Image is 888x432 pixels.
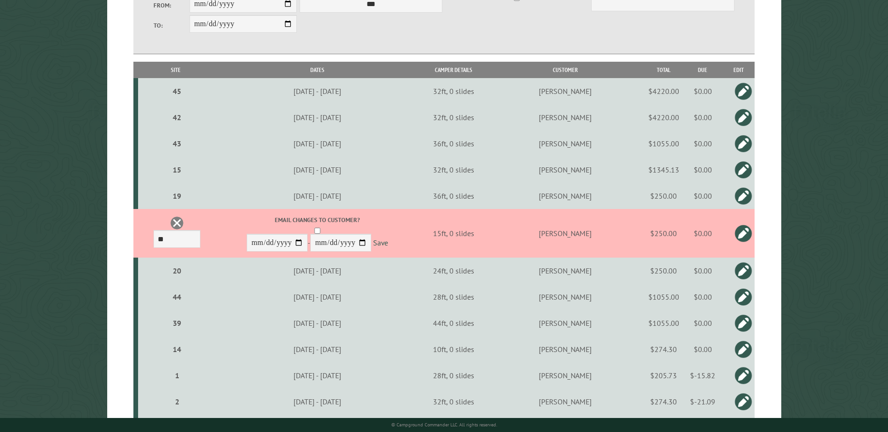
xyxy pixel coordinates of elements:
td: [PERSON_NAME] [485,104,645,130]
td: $274.30 [645,389,683,415]
div: [DATE] - [DATE] [215,266,420,275]
td: [PERSON_NAME] [485,336,645,362]
td: $0.00 [683,157,723,183]
td: 28ft, 0 slides [422,362,485,389]
td: [PERSON_NAME] [485,130,645,157]
div: [DATE] - [DATE] [215,165,420,174]
div: 15 [142,165,212,174]
td: $1055.00 [645,284,683,310]
td: 32ft, 0 slides [422,389,485,415]
div: - [215,216,420,253]
th: Dates [213,62,422,78]
td: $4220.00 [645,104,683,130]
td: [PERSON_NAME] [485,157,645,183]
div: 45 [142,86,212,96]
td: [PERSON_NAME] [485,258,645,284]
td: [PERSON_NAME] [485,362,645,389]
td: $205.73 [645,362,683,389]
div: 1 [142,371,212,380]
td: $-15.82 [683,362,723,389]
div: 2 [142,397,212,406]
div: [DATE] - [DATE] [215,371,420,380]
th: Total [645,62,683,78]
a: Save [373,238,388,247]
td: 15ft, 0 slides [422,209,485,258]
td: $0.00 [683,183,723,209]
small: © Campground Commander LLC. All rights reserved. [391,422,497,428]
th: Customer [485,62,645,78]
td: $1055.00 [645,310,683,336]
div: [DATE] - [DATE] [215,113,420,122]
td: 36ft, 0 slides [422,183,485,209]
th: Site [138,62,213,78]
td: 32ft, 0 slides [422,78,485,104]
td: [PERSON_NAME] [485,389,645,415]
td: 28ft, 0 slides [422,284,485,310]
div: [DATE] - [DATE] [215,345,420,354]
td: [PERSON_NAME] [485,78,645,104]
label: Email changes to customer? [215,216,420,224]
td: $0.00 [683,336,723,362]
div: [DATE] - [DATE] [215,318,420,328]
td: $250.00 [645,209,683,258]
td: $0.00 [683,78,723,104]
td: $-21.09 [683,389,723,415]
div: [DATE] - [DATE] [215,292,420,302]
label: From: [154,1,189,10]
div: 14 [142,345,212,354]
div: 39 [142,318,212,328]
div: [DATE] - [DATE] [215,397,420,406]
td: $274.30 [645,336,683,362]
label: To: [154,21,189,30]
td: $250.00 [645,258,683,284]
td: $0.00 [683,209,723,258]
td: 24ft, 0 slides [422,258,485,284]
td: $1055.00 [645,130,683,157]
td: 36ft, 0 slides [422,130,485,157]
div: 20 [142,266,212,275]
td: $0.00 [683,130,723,157]
td: $0.00 [683,284,723,310]
div: [DATE] - [DATE] [215,139,420,148]
th: Edit [723,62,755,78]
td: $0.00 [683,104,723,130]
td: [PERSON_NAME] [485,183,645,209]
td: 44ft, 0 slides [422,310,485,336]
td: 10ft, 0 slides [422,336,485,362]
td: $0.00 [683,258,723,284]
div: 44 [142,292,212,302]
div: [DATE] - [DATE] [215,191,420,201]
td: $4220.00 [645,78,683,104]
div: 42 [142,113,212,122]
td: [PERSON_NAME] [485,209,645,258]
td: $1345.13 [645,157,683,183]
a: Delete this reservation [170,216,184,230]
th: Due [683,62,723,78]
div: 19 [142,191,212,201]
div: [DATE] - [DATE] [215,86,420,96]
div: 43 [142,139,212,148]
td: 32ft, 0 slides [422,157,485,183]
th: Camper Details [422,62,485,78]
td: [PERSON_NAME] [485,284,645,310]
td: 32ft, 0 slides [422,104,485,130]
td: [PERSON_NAME] [485,310,645,336]
td: $0.00 [683,310,723,336]
td: $250.00 [645,183,683,209]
